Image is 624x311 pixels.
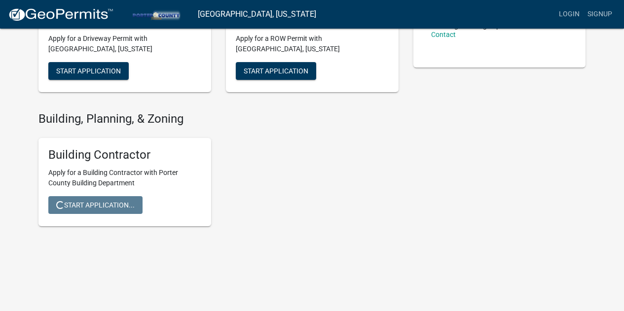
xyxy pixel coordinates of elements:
img: Porter County, Indiana [121,7,190,21]
p: Planning & Zoning Department [431,22,525,29]
p: Apply for a ROW Permit with [GEOGRAPHIC_DATA], [US_STATE] [236,34,389,54]
p: Apply for a Driveway Permit with [GEOGRAPHIC_DATA], [US_STATE] [48,34,201,54]
a: Contact [431,31,456,38]
a: Signup [584,5,616,24]
button: Start Application [236,62,316,80]
a: Login [555,5,584,24]
h4: Building, Planning, & Zoning [38,112,399,126]
button: Start Application... [48,196,143,214]
p: Apply for a Building Contractor with Porter County Building Department [48,168,201,188]
h5: Building Contractor [48,148,201,162]
span: Start Application... [56,201,135,209]
span: Start Application [244,67,308,74]
button: Start Application [48,62,129,80]
a: [GEOGRAPHIC_DATA], [US_STATE] [198,6,316,23]
span: Start Application [56,67,121,74]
